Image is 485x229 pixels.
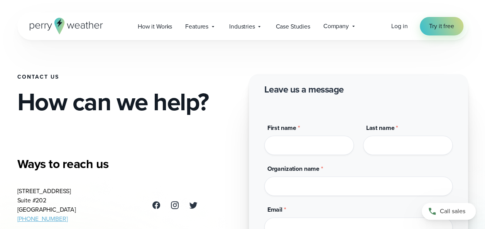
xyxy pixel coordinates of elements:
[17,214,68,223] a: [PHONE_NUMBER]
[17,187,76,224] address: [STREET_ADDRESS] Suite #202 [GEOGRAPHIC_DATA]
[17,74,237,80] h1: Contact Us
[229,22,255,31] span: Industries
[366,123,395,132] span: Last name
[323,22,349,31] span: Company
[275,22,310,31] span: Case Studies
[267,164,319,173] span: Organization name
[185,22,208,31] span: Features
[440,207,465,216] span: Call sales
[264,83,344,96] h2: Leave us a message
[17,156,198,172] h3: Ways to reach us
[17,89,237,114] h2: How can we help?
[131,19,179,34] a: How it Works
[267,123,297,132] span: First name
[422,203,476,220] a: Call sales
[391,22,407,30] span: Log in
[420,17,463,35] a: Try it free
[267,205,282,214] span: Email
[138,22,172,31] span: How it Works
[269,19,316,34] a: Case Studies
[391,22,407,31] a: Log in
[429,22,454,31] span: Try it free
